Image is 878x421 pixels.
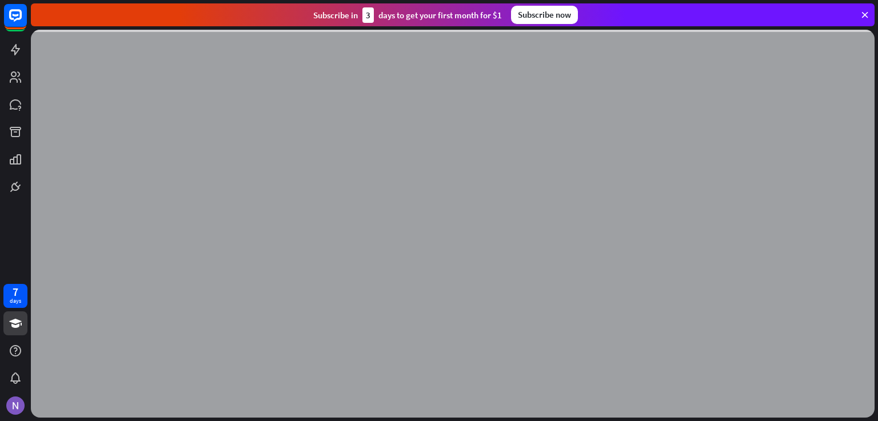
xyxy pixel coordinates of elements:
div: 3 [362,7,374,23]
div: 7 [13,287,18,297]
div: days [10,297,21,305]
div: Subscribe now [511,6,578,24]
a: 7 days [3,284,27,308]
div: Subscribe in days to get your first month for $1 [313,7,502,23]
